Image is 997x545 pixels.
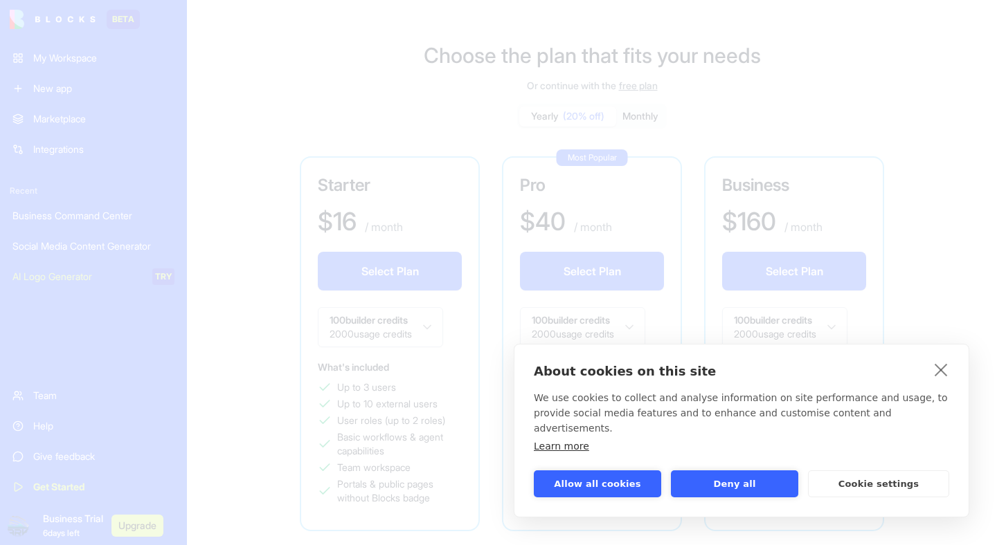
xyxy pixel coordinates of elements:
button: Cookie settings [808,470,949,497]
button: Deny all [671,470,798,497]
button: Allow all cookies [534,470,661,497]
a: close [931,358,952,380]
a: Learn more [534,441,589,452]
strong: About cookies on this site [534,364,716,378]
p: We use cookies to collect and analyse information on site performance and usage, to provide socia... [534,390,949,436]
